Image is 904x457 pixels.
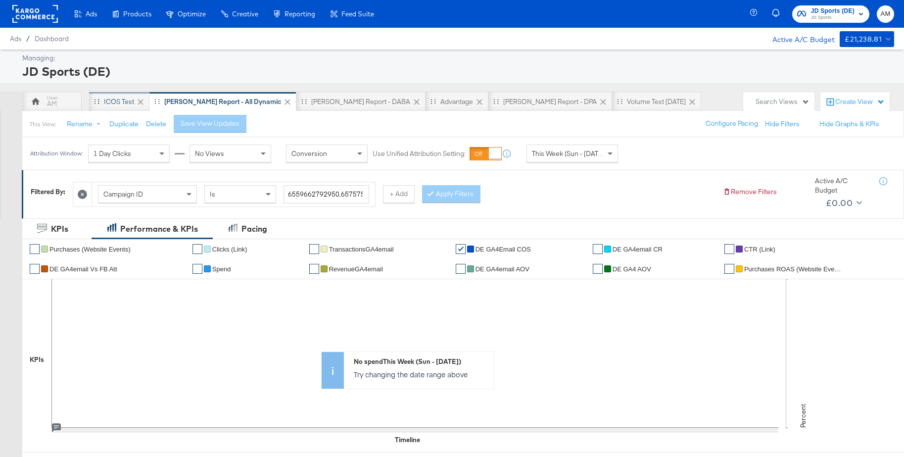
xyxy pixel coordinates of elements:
[815,176,869,195] div: Active A/C Budget
[329,265,383,273] span: RevenueGA4email
[284,185,369,203] input: Enter a search term
[192,244,202,254] a: ✔
[301,99,307,104] div: Drag to reorder tab
[60,115,111,133] button: Rename
[627,97,686,106] div: Volume test [DATE]
[354,357,489,366] div: No spend This Week (Sun - [DATE])
[178,10,206,18] span: Optimize
[532,149,606,158] span: This Week (Sun - [DATE])
[881,8,890,20] span: AM
[35,35,69,43] a: Dashboard
[822,195,864,211] button: £0.00
[354,369,489,379] p: Try changing the date range above
[109,119,139,129] button: Duplicate
[440,97,473,106] div: Advantage
[241,223,267,235] div: Pacing
[493,99,499,104] div: Drag to reorder tab
[593,244,603,254] a: ✔
[765,119,800,129] button: Hide Filters
[699,115,765,133] button: Configure Pacing
[430,99,436,104] div: Drag to reorder tab
[47,99,57,108] div: AM
[309,244,319,254] a: ✔
[22,53,892,63] div: Managing:
[341,10,374,18] span: Feed Suite
[456,244,466,254] a: ✔
[373,149,466,158] label: Use Unified Attribution Setting:
[613,246,663,253] span: DE GA4email CR
[94,149,131,158] span: 1 Day Clicks
[30,120,56,128] div: This View:
[154,99,160,104] div: Drag to reorder tab
[10,35,21,43] span: Ads
[123,10,151,18] span: Products
[845,33,882,46] div: £21,238.81
[383,185,415,203] button: + Add
[724,264,734,274] a: ✔
[164,97,281,106] div: [PERSON_NAME] Report - All Dynamic
[86,10,97,18] span: Ads
[593,264,603,274] a: ✔
[192,264,202,274] a: ✔
[744,246,775,253] span: CTR (Link)
[792,5,869,23] button: JD Sports (DE)JD Sports
[285,10,315,18] span: Reporting
[311,97,410,106] div: [PERSON_NAME] Report - DABA
[744,265,843,273] span: Purchases ROAS (Website Events)
[103,190,143,199] span: Campaign ID
[51,223,68,235] div: KPIs
[120,223,198,235] div: Performance & KPIs
[613,265,651,273] span: DE GA4 AOV
[724,244,734,254] a: ✔
[503,97,597,106] div: [PERSON_NAME] Report - DPA
[835,97,885,107] div: Create View
[762,31,835,46] div: Active A/C Budget
[811,6,855,16] span: JD Sports (DE)
[723,187,777,197] button: Remove Filters
[30,264,40,274] a: ✔
[94,99,99,104] div: Drag to reorder tab
[49,265,117,273] span: DE GA4email vs FB Att
[329,246,394,253] span: TransactionsGA4email
[31,187,65,197] div: Filtered By:
[309,264,319,274] a: ✔
[21,35,35,43] span: /
[476,265,529,273] span: DE GA4email AOV
[104,97,134,106] div: iCOS Test
[819,119,879,129] button: Hide Graphs & KPIs
[456,264,466,274] a: ✔
[30,150,83,157] div: Attribution Window:
[232,10,258,18] span: Creative
[476,246,531,253] span: DE GA4Email COS
[195,149,224,158] span: No Views
[756,97,809,106] div: Search Views
[877,5,894,23] button: AM
[210,190,215,199] span: Is
[840,31,894,47] button: £21,238.81
[49,246,131,253] span: Purchases (Website Events)
[826,196,853,210] div: £0.00
[146,119,166,129] button: Delete
[291,149,327,158] span: Conversion
[30,244,40,254] a: ✔
[811,14,855,22] span: JD Sports
[212,246,247,253] span: Clicks (Link)
[212,265,231,273] span: Spend
[22,63,892,80] div: JD Sports (DE)
[617,99,622,104] div: Drag to reorder tab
